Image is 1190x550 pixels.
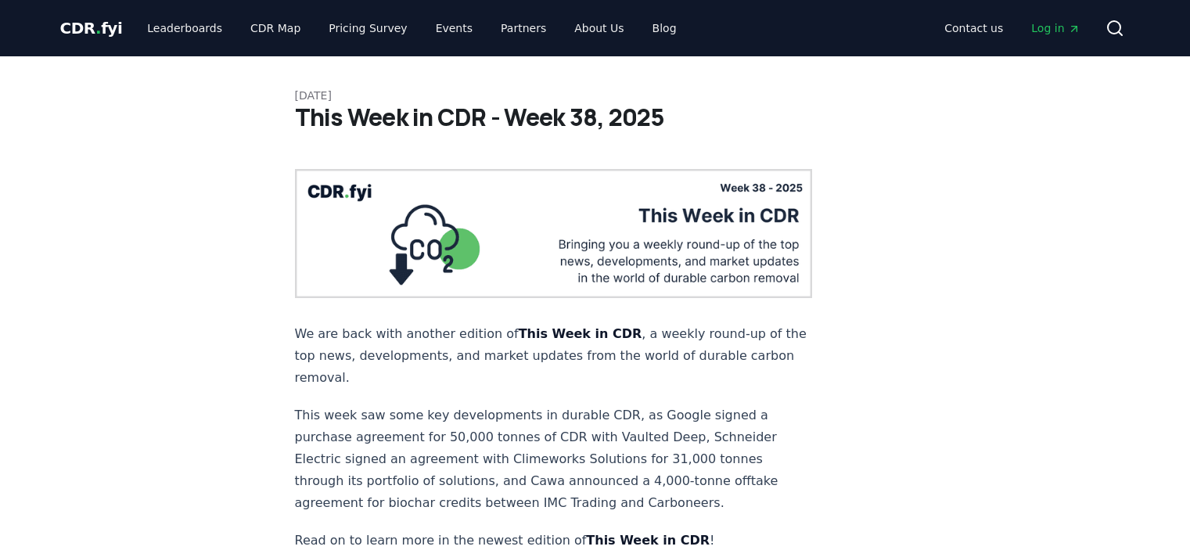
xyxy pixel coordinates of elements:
p: [DATE] [295,88,896,103]
p: We are back with another edition of , a weekly round-up of the top news, developments, and market... [295,323,813,389]
nav: Main [932,14,1092,42]
p: This week saw some key developments in durable CDR, as Google signed a purchase agreement for 50,... [295,404,813,514]
img: blog post image [295,169,813,298]
h1: This Week in CDR - Week 38, 2025 [295,103,896,131]
a: Pricing Survey [316,14,419,42]
span: . [95,19,101,38]
nav: Main [135,14,688,42]
a: Log in [1019,14,1092,42]
a: About Us [562,14,636,42]
span: Log in [1031,20,1080,36]
strong: This Week in CDR [519,326,642,341]
a: Contact us [932,14,1016,42]
span: CDR fyi [60,19,123,38]
strong: This Week in CDR [586,533,710,548]
a: Events [423,14,485,42]
a: Blog [640,14,689,42]
a: CDR Map [238,14,313,42]
a: Partners [488,14,559,42]
a: CDR.fyi [60,17,123,39]
a: Leaderboards [135,14,235,42]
